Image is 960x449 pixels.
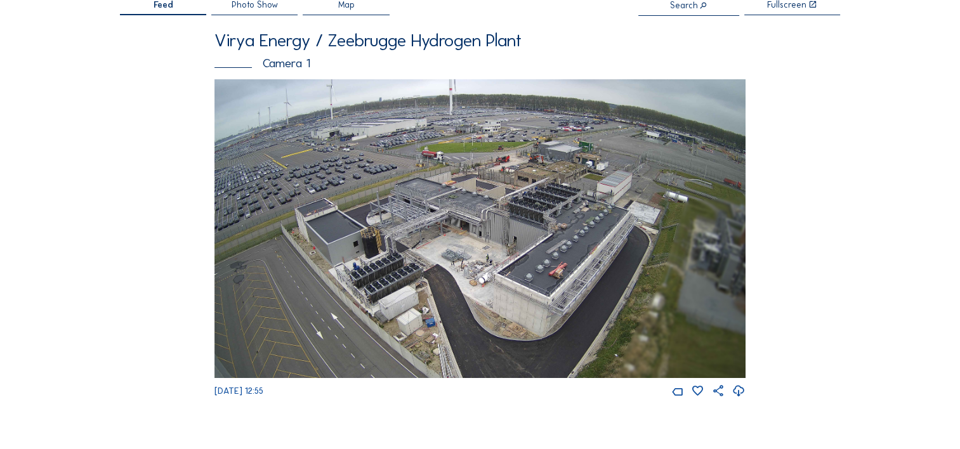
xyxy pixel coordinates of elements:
span: Map [338,1,355,10]
span: [DATE] 12:55 [214,386,263,396]
img: Image [214,79,746,378]
span: Photo Show [232,1,278,10]
span: Feed [154,1,173,10]
div: Camera 1 [214,57,746,69]
div: Virya Energy / Zeebrugge Hydrogen Plant [214,32,746,49]
div: Fullscreen [767,1,806,10]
